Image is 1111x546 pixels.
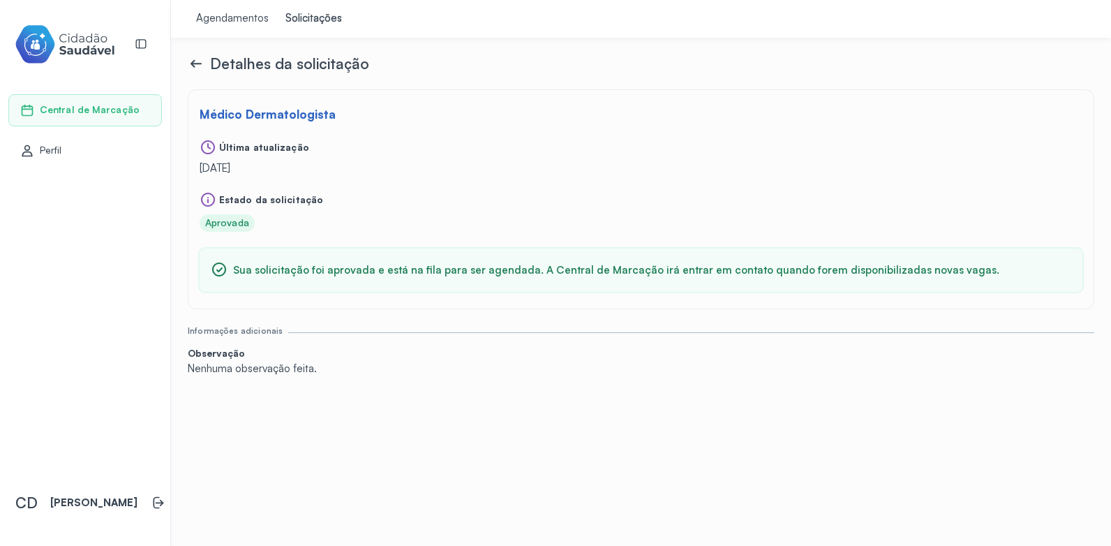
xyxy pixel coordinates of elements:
[219,142,309,154] span: Última atualização
[188,348,1094,360] span: Observação
[200,107,1082,121] div: Médico Dermatologista
[188,362,1094,376] span: Nenhuma observação feita.
[210,54,369,73] span: Detalhes da solicitação
[285,12,342,26] div: Solicitações
[40,104,140,116] span: Central de Marcação
[233,264,999,277] span: Sua solicitação foi aprovada e está na fila para ser agendada. A Central de Marcação irá entrar e...
[20,103,150,117] a: Central de Marcação
[40,145,62,156] span: Perfil
[15,494,38,512] span: CD
[196,12,269,26] div: Agendamentos
[50,496,137,510] p: [PERSON_NAME]
[188,326,283,336] div: Informações adicionais
[20,144,150,158] a: Perfil
[219,194,323,206] span: Estado da solicitação
[205,217,249,229] div: Aprovada
[200,162,1082,175] span: [DATE]
[15,22,115,66] img: cidadao-saudavel-filled-logo.svg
